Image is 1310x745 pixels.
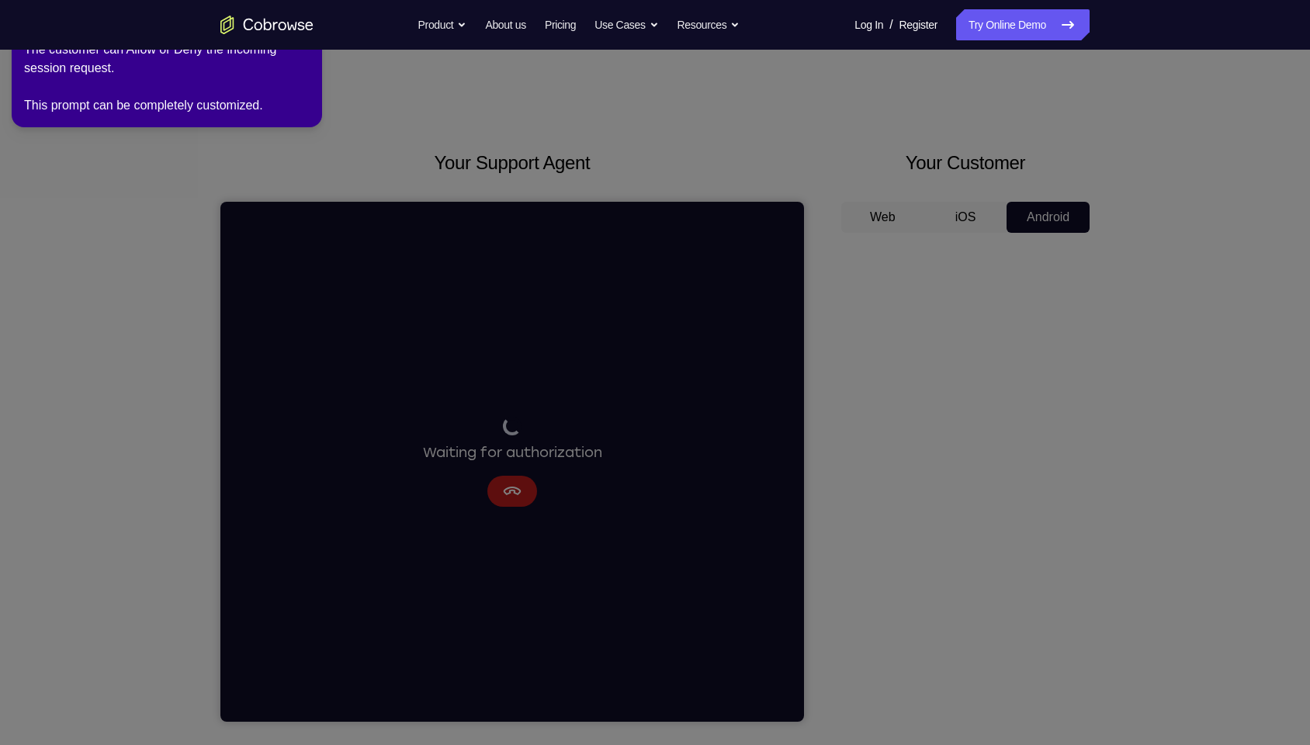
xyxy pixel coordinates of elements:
a: Pricing [545,9,576,40]
a: Register [899,9,937,40]
a: Try Online Demo [956,9,1090,40]
div: The customer can Allow or Deny the incoming session request. This prompt can be completely custom... [24,40,310,115]
a: Go to the home page [220,16,314,34]
button: Use Cases [594,9,658,40]
button: Resources [678,9,740,40]
button: Product [418,9,467,40]
button: Cancel [267,274,317,305]
a: About us [485,9,525,40]
span: / [889,16,892,34]
div: Waiting for authorization [203,215,382,262]
a: Log In [854,9,883,40]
